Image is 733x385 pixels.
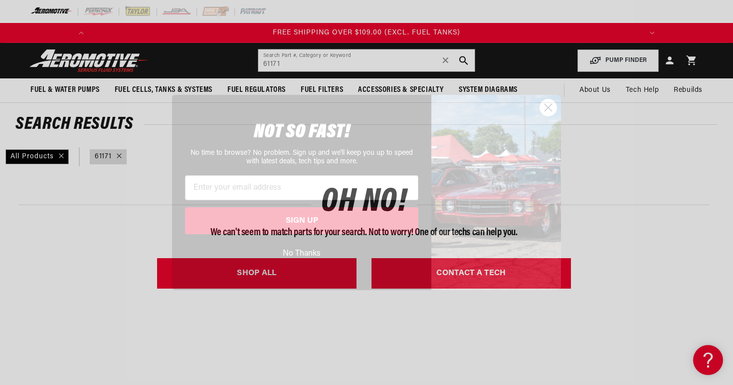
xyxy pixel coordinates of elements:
span: NOT SO FAST! [254,122,350,142]
button: No Thanks [185,244,418,263]
img: 85cdd541-2605-488b-b08c-a5ee7b438a35.jpeg [431,95,561,290]
input: Enter your email address [185,175,418,200]
button: SIGN UP [185,207,418,234]
button: Close dialog [540,99,557,116]
span: No time to browse? No problem. Sign up and we'll keep you up to speed with latest deals, tech tip... [190,149,413,165]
